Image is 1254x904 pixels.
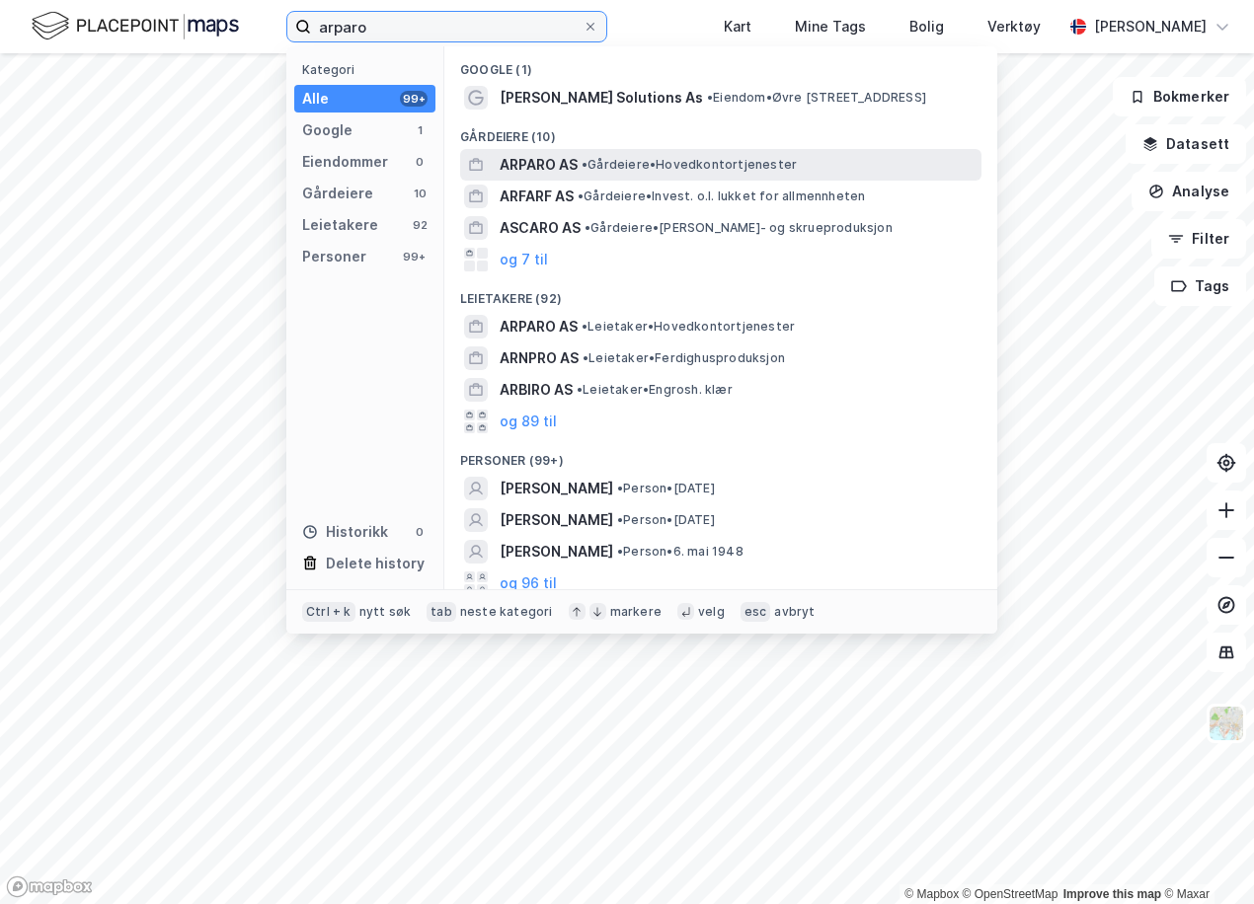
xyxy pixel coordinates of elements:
[617,544,623,559] span: •
[444,275,997,311] div: Leietakere (92)
[577,382,733,398] span: Leietaker • Engrosh. klær
[302,602,355,622] div: Ctrl + k
[500,540,613,564] span: [PERSON_NAME]
[795,15,866,38] div: Mine Tags
[427,602,456,622] div: tab
[698,604,725,620] div: velg
[1208,705,1245,742] img: Z
[302,182,373,205] div: Gårdeiere
[500,378,573,402] span: ARBIRO AS
[400,91,428,107] div: 99+
[582,157,588,172] span: •
[1154,266,1246,306] button: Tags
[500,477,613,500] span: [PERSON_NAME]
[302,245,366,268] div: Personer
[412,524,428,540] div: 0
[6,875,93,898] a: Mapbox homepage
[617,481,623,495] span: •
[617,512,623,527] span: •
[400,249,428,264] div: 99+
[500,315,578,339] span: ARPARO AS
[359,604,412,620] div: nytt søk
[412,122,428,138] div: 1
[500,508,613,532] span: [PERSON_NAME]
[500,248,548,271] button: og 7 til
[610,604,662,620] div: markere
[583,350,785,366] span: Leietaker • Ferdighusproduksjon
[444,46,997,82] div: Google (1)
[741,602,771,622] div: esc
[577,382,583,397] span: •
[302,520,388,544] div: Historikk
[500,216,581,240] span: ASCARO AS
[302,150,388,174] div: Eiendommer
[1113,77,1246,116] button: Bokmerker
[444,437,997,473] div: Personer (99+)
[326,552,425,575] div: Delete history
[444,113,997,149] div: Gårdeiere (10)
[617,481,715,496] span: Person • [DATE]
[500,571,557,595] button: og 96 til
[412,154,428,170] div: 0
[412,186,428,201] div: 10
[1126,124,1246,164] button: Datasett
[500,410,557,433] button: og 89 til
[617,512,715,528] span: Person • [DATE]
[582,319,588,334] span: •
[987,15,1041,38] div: Verktøy
[311,12,583,41] input: Søk på adresse, matrikkel, gårdeiere, leietakere eller personer
[707,90,926,106] span: Eiendom • Øvre [STREET_ADDRESS]
[500,153,578,177] span: ARPARO AS
[585,220,893,236] span: Gårdeiere • [PERSON_NAME]- og skrueproduksjon
[1132,172,1246,211] button: Analyse
[500,346,579,370] span: ARNPRO AS
[963,887,1058,901] a: OpenStreetMap
[1155,809,1254,904] div: Kontrollprogram for chat
[460,604,553,620] div: neste kategori
[32,9,239,43] img: logo.f888ab2527a4732fd821a326f86c7f29.svg
[578,188,865,204] span: Gårdeiere • Invest. o.l. lukket for allmennheten
[578,188,584,203] span: •
[302,62,435,77] div: Kategori
[1063,887,1161,901] a: Improve this map
[909,15,944,38] div: Bolig
[774,604,815,620] div: avbryt
[583,350,588,365] span: •
[582,319,795,335] span: Leietaker • Hovedkontortjenester
[707,90,713,105] span: •
[1155,809,1254,904] iframe: Chat Widget
[582,157,797,173] span: Gårdeiere • Hovedkontortjenester
[585,220,590,235] span: •
[724,15,751,38] div: Kart
[500,86,703,110] span: [PERSON_NAME] Solutions As
[500,185,574,208] span: ARFARF AS
[302,118,353,142] div: Google
[412,217,428,233] div: 92
[302,213,378,237] div: Leietakere
[1094,15,1207,38] div: [PERSON_NAME]
[617,544,744,560] span: Person • 6. mai 1948
[904,887,959,901] a: Mapbox
[1151,219,1246,259] button: Filter
[302,87,329,111] div: Alle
